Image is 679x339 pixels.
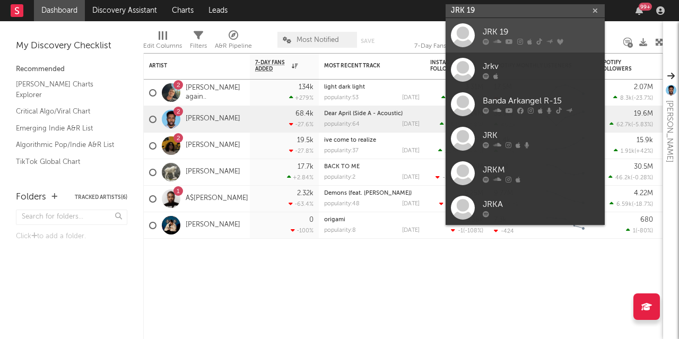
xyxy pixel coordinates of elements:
div: ( ) [610,201,653,207]
span: 62.7k [616,122,631,128]
div: [DATE] [402,228,420,233]
div: 0 [309,216,314,223]
div: Filters [190,27,207,57]
div: 7-Day Fans Added (7-Day Fans Added) [414,40,494,53]
a: origami [324,217,345,223]
button: Filter by Spotify Followers [642,60,653,71]
div: JRKA [483,198,599,211]
div: -100 % [291,227,314,234]
div: ( ) [614,147,653,154]
div: ( ) [610,121,653,128]
a: BACK TO ME [324,164,360,170]
div: popularity: 2 [324,175,355,180]
div: [PERSON_NAME] [663,100,676,162]
div: 19.6M [634,110,653,117]
div: ( ) [608,174,653,181]
div: Recommended [16,63,127,76]
span: 1 [633,228,636,234]
div: -63.4 % [289,201,314,207]
div: ( ) [440,121,483,128]
div: ( ) [626,227,653,234]
div: [DATE] [402,95,420,101]
div: JRK [483,129,599,142]
div: Edit Columns [143,27,182,57]
div: BACK TO ME [324,164,420,170]
span: 1.91k [621,149,634,154]
a: A$[PERSON_NAME] [186,194,248,203]
a: light dark light [324,84,365,90]
div: Dear April (Side A - Acoustic) [324,111,420,117]
a: Algorithmic Pop/Indie A&R List [16,139,117,151]
div: Spotify Followers [600,59,637,72]
div: popularity: 8 [324,228,356,233]
button: Filter by Most Recent Track [409,60,420,71]
button: Tracked Artists(6) [75,195,127,200]
a: JRKM [446,156,605,190]
div: -27.6 % [289,121,314,128]
div: [DATE] [402,148,420,154]
a: JRKA [446,190,605,225]
div: 19.5k [297,137,314,144]
a: [PERSON_NAME] Charts Explorer [16,79,117,100]
span: -18.7 % [633,202,651,207]
div: origami [324,217,420,223]
div: Instagram Followers [430,59,467,72]
div: Jrkv [483,60,599,73]
div: -424 [494,228,514,234]
a: JRK 19 [446,18,605,53]
div: Banda Arkangel R-15 [483,94,599,107]
a: [PERSON_NAME] [186,221,240,230]
div: Click to add a folder. [16,230,127,243]
a: Banda Arkangel R-15 [446,87,605,121]
a: Dear April (Side A - Acoustic) [324,111,403,117]
div: ( ) [441,94,483,101]
div: 2.32k [297,190,314,197]
span: 8.3k [620,95,632,101]
input: Search for artists [446,4,605,18]
span: 46.2k [615,175,631,181]
a: JRK [446,121,605,156]
a: ive come to realize [324,137,376,143]
div: Demons (feat. Denzel Curry) [324,190,420,196]
div: 17.7k [298,163,314,170]
a: [PERSON_NAME] again.. [186,84,245,102]
div: light dark light [324,84,420,90]
div: 4.22M [634,190,653,197]
button: 99+ [636,6,643,15]
a: Demons (feat. [PERSON_NAME]) [324,190,412,196]
div: 99 + [639,3,652,11]
span: 12.9k [445,149,459,154]
div: ( ) [451,227,483,234]
div: [DATE] [402,201,420,207]
div: popularity: 37 [324,148,359,154]
div: popularity: 48 [324,201,360,207]
span: -80 % [637,228,651,234]
span: +42 % [636,149,651,154]
span: Most Notified [297,37,339,44]
button: Filter by Artist [234,60,245,71]
div: 680 [640,216,653,223]
div: 134k [299,84,314,91]
button: Save [361,38,375,44]
a: [PERSON_NAME] [186,115,240,124]
div: My Discovery Checklist [16,40,127,53]
div: Artist [149,63,229,69]
svg: Chart title [542,212,589,239]
span: -108 % [465,228,482,234]
span: -23.7 % [633,95,651,101]
span: -35.9k [442,175,460,181]
button: Filter by 7-Day Fans Added [303,60,314,71]
div: 30.5M [634,163,653,170]
a: [PERSON_NAME] [186,168,240,177]
a: TikTok Global Chart [16,156,117,168]
div: [DATE] [402,121,420,127]
span: -5.83 % [633,122,651,128]
a: Emerging Indie A&R List [16,123,117,134]
div: Most Recent Track [324,63,404,69]
span: -1 [458,228,463,234]
div: popularity: 64 [324,121,360,127]
div: ( ) [439,201,483,207]
a: Jrkv [446,53,605,87]
span: 7-Day Fans Added [255,59,289,72]
div: +279 % [289,94,314,101]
